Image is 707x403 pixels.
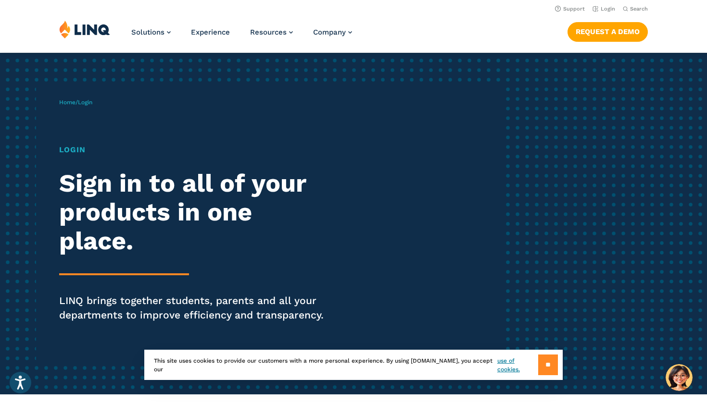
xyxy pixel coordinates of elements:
[568,20,648,41] nav: Button Navigation
[568,22,648,41] a: Request a Demo
[623,5,648,12] button: Open Search Bar
[131,20,352,52] nav: Primary Navigation
[313,28,346,37] span: Company
[191,28,230,37] a: Experience
[59,20,110,38] img: LINQ | K‑12 Software
[313,28,352,37] a: Company
[593,6,615,12] a: Login
[250,28,293,37] a: Resources
[59,99,92,106] span: /
[59,293,331,322] p: LINQ brings together students, parents and all your departments to improve efficiency and transpa...
[630,6,648,12] span: Search
[666,364,693,391] button: Hello, have a question? Let’s chat.
[131,28,164,37] span: Solutions
[131,28,171,37] a: Solutions
[78,99,92,106] span: Login
[497,356,538,374] a: use of cookies.
[59,144,331,156] h1: Login
[250,28,287,37] span: Resources
[555,6,585,12] a: Support
[59,169,331,255] h2: Sign in to all of your products in one place.
[144,350,563,380] div: This site uses cookies to provide our customers with a more personal experience. By using [DOMAIN...
[59,99,76,106] a: Home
